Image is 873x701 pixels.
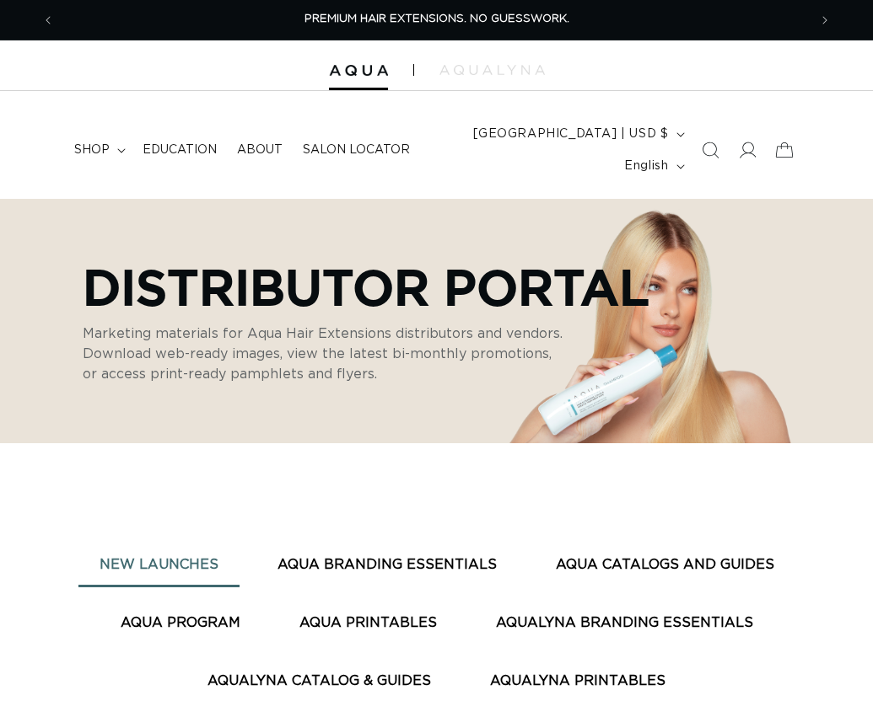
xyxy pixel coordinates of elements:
span: English [624,158,668,175]
button: English [614,150,691,182]
button: Previous announcement [30,4,67,36]
button: AQUA CATALOGS AND GUIDES [535,544,795,586]
p: Distributor Portal [83,258,649,315]
button: AQUA PROGRAM [100,602,261,644]
button: New Launches [78,544,240,586]
span: About [237,142,283,158]
button: AquaLyna Branding Essentials [475,602,774,644]
img: aqualyna.com [439,65,545,75]
span: PREMIUM HAIR EXTENSIONS. NO GUESSWORK. [304,13,569,24]
a: About [227,132,293,168]
summary: Search [692,131,729,169]
button: [GEOGRAPHIC_DATA] | USD $ [463,118,692,150]
a: Salon Locator [293,132,420,168]
button: AQUA PRINTABLES [278,602,458,644]
img: Aqua Hair Extensions [329,65,388,77]
button: Next announcement [806,4,843,36]
summary: shop [64,132,132,168]
p: Marketing materials for Aqua Hair Extensions distributors and vendors. Download web-ready images,... [83,324,563,384]
a: Education [132,132,227,168]
span: [GEOGRAPHIC_DATA] | USD $ [473,126,669,143]
span: Education [143,142,217,158]
button: AQUA BRANDING ESSENTIALS [256,544,518,586]
span: Salon Locator [303,142,410,158]
span: shop [74,142,110,158]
